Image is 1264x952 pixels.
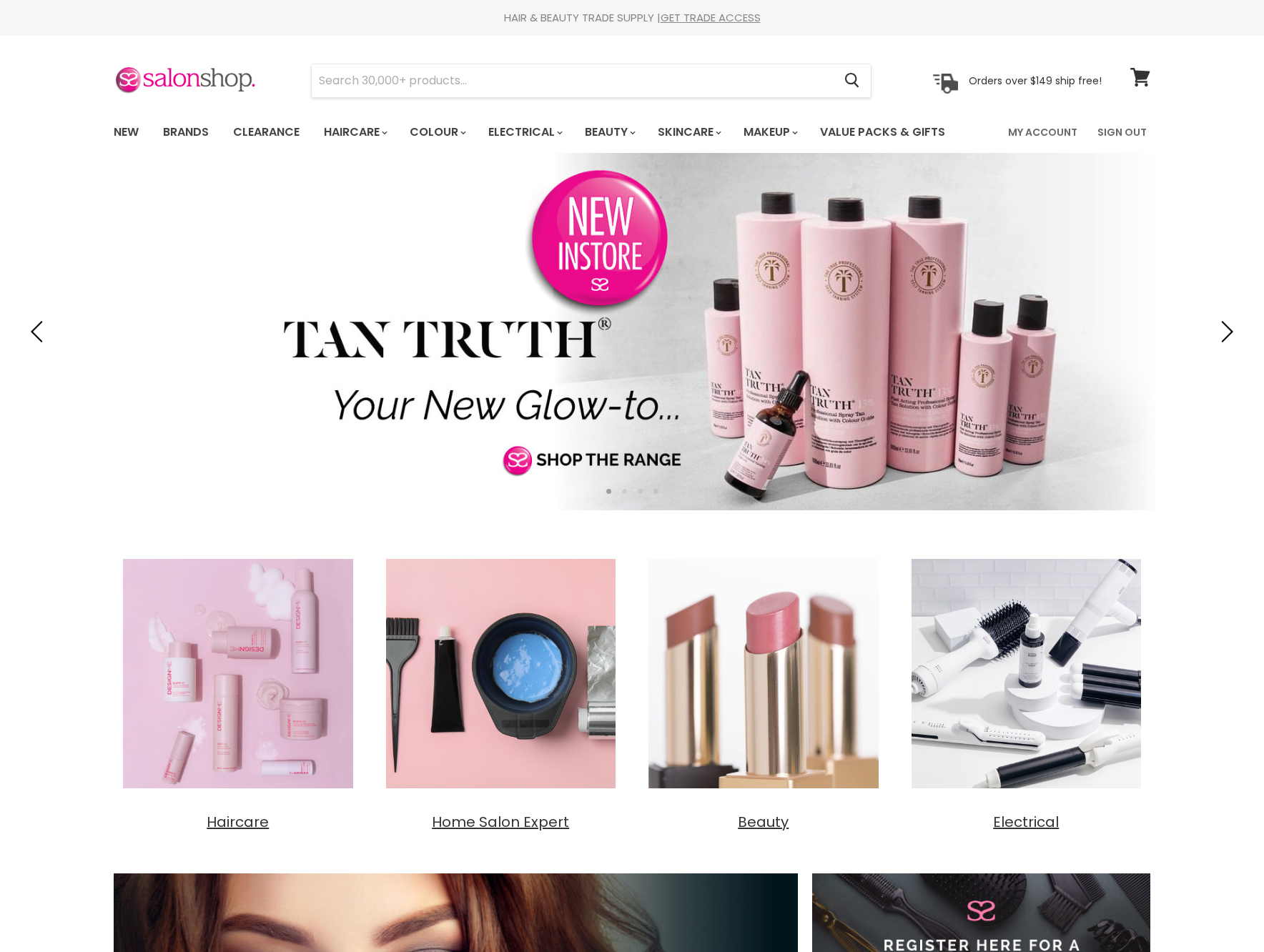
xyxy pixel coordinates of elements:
[25,317,54,346] button: Previous
[738,812,789,832] span: Beauty
[399,117,475,147] a: Colour
[313,117,396,147] a: Haircare
[622,489,627,494] li: Page dot 2
[661,10,761,25] a: GET TRADE ACCESS
[222,117,310,147] a: Clearance
[1089,117,1155,147] a: Sign Out
[833,64,871,97] button: Search
[653,489,658,494] li: Page dot 4
[606,489,611,494] li: Page dot 1
[432,812,569,832] span: Home Salon Expert
[114,550,362,832] a: Haircare Haircare
[647,117,730,147] a: Skincare
[103,111,978,153] ul: Main menu
[639,550,888,798] img: Beauty
[902,550,1151,798] img: Electrical
[96,111,1168,153] nav: Main
[1193,885,1250,938] iframe: Gorgias live chat messenger
[969,74,1102,86] p: Orders over $149 ship free!
[902,550,1151,832] a: Electrical Electrical
[993,812,1059,832] span: Electrical
[999,117,1086,147] a: My Account
[1210,317,1239,346] button: Next
[809,117,956,147] a: Value Packs & Gifts
[114,550,362,798] img: Haircare
[311,64,872,98] form: Product
[377,550,626,798] img: Home Salon Expert
[103,117,149,147] a: New
[152,117,219,147] a: Brands
[312,64,833,97] input: Search
[639,550,888,832] a: Beauty Beauty
[733,117,806,147] a: Makeup
[574,117,644,147] a: Beauty
[96,11,1168,25] div: HAIR & BEAUTY TRADE SUPPLY |
[207,812,269,832] span: Haircare
[478,117,571,147] a: Electrical
[638,489,643,494] li: Page dot 3
[377,550,626,832] a: Home Salon Expert Home Salon Expert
